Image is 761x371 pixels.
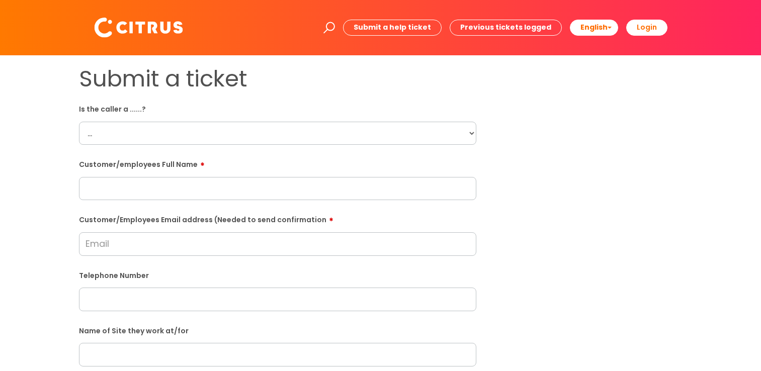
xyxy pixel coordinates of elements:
[637,22,657,32] b: Login
[79,325,476,335] label: Name of Site they work at/for
[626,20,667,35] a: Login
[450,20,562,35] a: Previous tickets logged
[79,103,476,114] label: Is the caller a ......?
[79,232,476,255] input: Email
[79,212,476,224] label: Customer/Employees Email address (Needed to send confirmation
[79,269,476,280] label: Telephone Number
[79,65,476,92] h1: Submit a ticket
[343,20,442,35] a: Submit a help ticket
[580,22,608,32] span: English
[79,157,476,169] label: Customer/employees Full Name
